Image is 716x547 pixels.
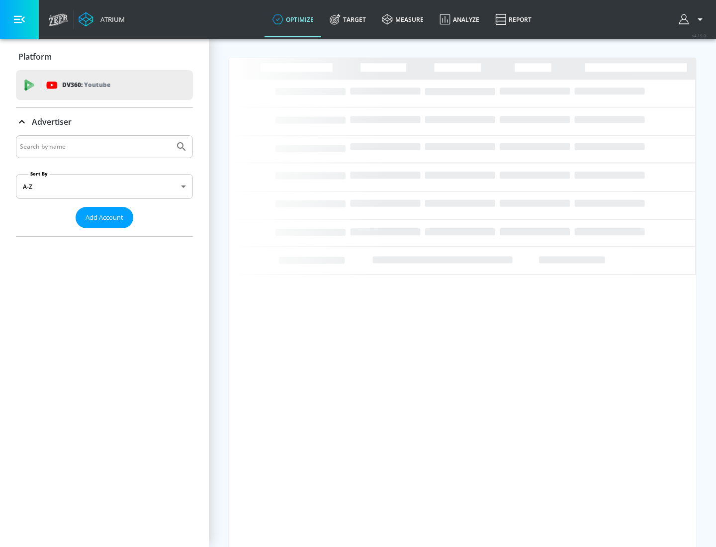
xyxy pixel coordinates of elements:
[16,43,193,71] div: Platform
[692,33,706,38] span: v 4.19.0
[62,80,110,91] p: DV360:
[16,174,193,199] div: A-Z
[28,171,50,177] label: Sort By
[32,116,72,127] p: Advertiser
[374,1,432,37] a: measure
[76,207,133,228] button: Add Account
[16,135,193,236] div: Advertiser
[96,15,125,24] div: Atrium
[265,1,322,37] a: optimize
[20,140,171,153] input: Search by name
[79,12,125,27] a: Atrium
[432,1,487,37] a: Analyze
[16,108,193,136] div: Advertiser
[18,51,52,62] p: Platform
[16,70,193,100] div: DV360: Youtube
[16,228,193,236] nav: list of Advertiser
[84,80,110,90] p: Youtube
[86,212,123,223] span: Add Account
[487,1,539,37] a: Report
[322,1,374,37] a: Target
